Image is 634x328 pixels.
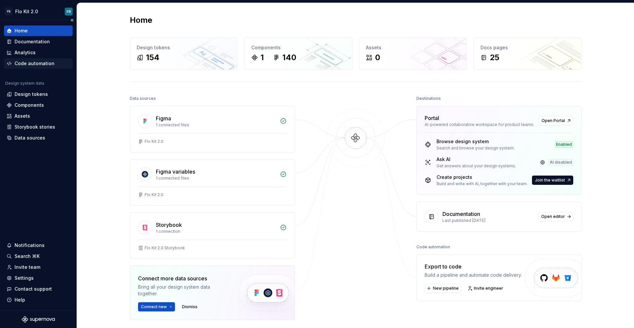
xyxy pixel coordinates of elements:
[437,163,516,169] div: Get answers about your design systems.
[130,212,295,259] a: Storybook1 connectionFlo Kit 2.0 Storybook
[15,264,40,270] div: Invite team
[375,52,380,63] div: 0
[15,286,52,292] div: Contact support
[15,60,54,67] div: Code automation
[5,81,44,86] div: Design system data
[541,214,565,219] span: Open editor
[156,176,276,181] div: 1 connected files
[130,94,156,103] div: Data sources
[555,141,573,148] div: Enabled
[145,139,163,144] div: Flo Kit 2.0
[67,16,77,25] button: Collapse sidebar
[15,91,48,98] div: Design tokens
[4,251,73,262] button: Search ⌘K
[244,37,352,70] a: Components1140
[416,94,441,103] div: Destinations
[4,58,73,69] a: Code automation
[4,25,73,36] a: Home
[141,304,167,309] span: Connect new
[425,122,535,127] div: AI-powered collaborative workspace for product teams.
[4,133,73,143] a: Data sources
[442,210,480,218] div: Documentation
[4,273,73,283] a: Settings
[4,111,73,121] a: Assets
[474,37,581,70] a: Docs pages25
[67,9,71,14] div: FR
[548,159,573,166] div: AI disabled
[15,275,34,281] div: Settings
[5,8,13,16] div: FR
[1,4,75,19] button: FRFlo Kit 2.0FR
[15,242,45,249] div: Notifications
[490,52,499,63] div: 25
[4,47,73,58] a: Analytics
[4,262,73,272] a: Invite team
[437,156,516,163] div: Ask AI
[146,52,159,63] div: 154
[4,100,73,110] a: Components
[15,49,36,56] div: Analytics
[130,159,295,206] a: Figma variables1 connected filesFlo Kit 2.0
[474,286,503,291] span: Invite engineer
[138,302,175,311] button: Connect new
[4,295,73,305] button: Help
[437,181,528,186] div: Build and write with AI, together with your team.
[15,253,40,260] div: Search ⌘K
[15,124,55,130] div: Storybook stories
[179,302,200,311] button: Dismiss
[22,316,55,323] svg: Supernova Logo
[425,263,522,270] div: Export to code
[138,274,227,282] div: Connect more data sources
[15,8,38,15] div: Flo Kit 2.0
[442,218,534,223] div: Last published [DATE]
[535,178,565,183] span: Join the waitlist
[15,27,28,34] div: Home
[437,145,515,151] div: Search and browse your design system.
[359,37,467,70] a: Assets0
[145,192,163,197] div: Flo Kit 2.0
[366,44,460,51] div: Assets
[145,245,185,251] div: Flo Kit 2.0 Storybook
[182,304,197,309] span: Dismiss
[532,176,573,185] button: Join the waitlist
[416,242,450,252] div: Code automation
[156,114,171,122] div: Figma
[538,212,573,221] a: Open editor
[15,113,30,119] div: Assets
[4,122,73,132] a: Storybook stories
[539,116,573,125] a: Open Portal
[156,168,195,176] div: Figma variables
[480,44,575,51] div: Docs pages
[130,106,295,152] a: Figma1 connected filesFlo Kit 2.0
[15,297,25,303] div: Help
[433,286,459,291] span: New pipeline
[425,284,462,293] button: New pipeline
[4,89,73,100] a: Design tokens
[137,44,231,51] div: Design tokens
[156,229,276,234] div: 1 connection
[542,118,565,123] span: Open Portal
[156,122,276,128] div: 1 connected files
[466,284,506,293] a: Invite engineer
[15,102,44,108] div: Components
[282,52,296,63] div: 140
[15,38,50,45] div: Documentation
[425,272,522,278] div: Build a pipeline and automate code delivery.
[4,36,73,47] a: Documentation
[4,284,73,294] button: Contact support
[15,135,45,141] div: Data sources
[437,174,528,181] div: Create projects
[251,44,345,51] div: Components
[425,114,439,122] div: Portal
[156,221,182,229] div: Storybook
[261,52,264,63] div: 1
[138,284,227,297] div: Bring all your design system data together.
[4,240,73,251] button: Notifications
[437,138,515,145] div: Browse design system
[130,15,152,25] h2: Home
[130,37,238,70] a: Design tokens154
